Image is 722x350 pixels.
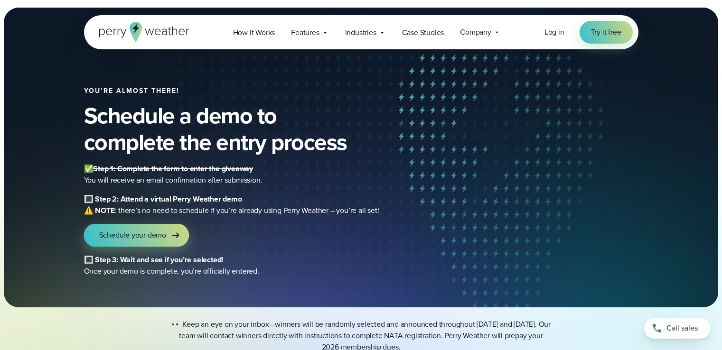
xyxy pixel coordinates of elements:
[233,27,275,38] span: How it Works
[225,23,283,42] a: How it Works
[644,318,711,339] a: Call sales
[84,205,115,216] strong: ⚠️ NOTE
[84,87,496,95] h2: You’re almost there!
[84,193,242,204] b: 🔳 Step 2: Attend a virtual Perry Weather demo
[580,21,633,44] a: Try it free
[84,224,189,247] a: Schedule your demo
[394,23,452,42] a: Case Studies
[84,163,94,174] b: ✅
[591,27,621,38] span: Try it free
[84,102,496,156] h2: Schedule a demo to complete the entry process
[99,230,166,241] span: Schedule your demo
[84,193,464,216] p: : there’s no need to schedule if you’re already using Perry Weather – you’re all set!
[460,27,491,38] span: Company
[84,163,464,186] p: You will receive an email confirmation after submission.
[84,254,224,265] b: 🔳 Step 3: Wait and see if you’re selected!
[544,27,564,38] a: Log in
[402,27,444,38] span: Case Studies
[84,254,464,277] p: Once your demo is complete, you’re officially entered.
[666,322,698,334] span: Call sales
[345,27,376,38] span: Industries
[291,27,319,38] span: Features
[93,163,253,174] s: Step 1: Complete the form to enter the giveaway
